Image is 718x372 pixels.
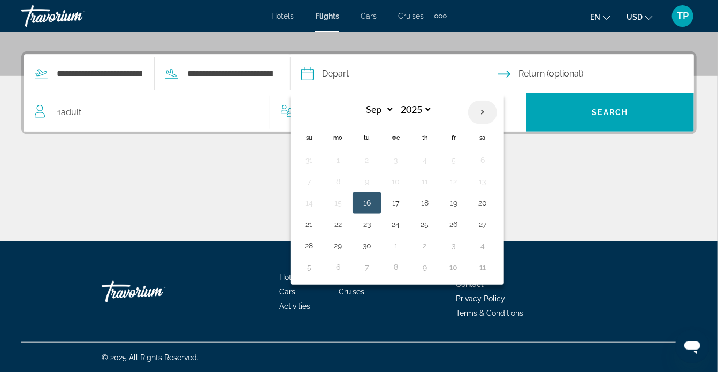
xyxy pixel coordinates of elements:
[445,174,462,189] button: Day 12
[330,217,347,232] button: Day 22
[280,287,296,296] a: Cars
[474,174,491,189] button: Day 13
[358,260,376,275] button: Day 7
[474,153,491,168] button: Day 6
[445,238,462,253] button: Day 3
[398,12,424,20] a: Cruises
[280,302,311,310] a: Activities
[675,329,709,363] iframe: Button to launch messaging window
[456,309,523,317] a: Terms & Conditions
[474,238,491,253] button: Day 4
[271,12,294,20] a: Hotels
[474,195,491,210] button: Day 20
[416,260,433,275] button: Day 9
[301,195,318,210] button: Day 14
[416,195,433,210] button: Day 18
[358,174,376,189] button: Day 9
[24,93,526,132] button: Travelers: 1 adult, 0 children
[398,100,432,119] select: Select year
[301,260,318,275] button: Day 5
[57,105,81,120] span: 1
[468,100,497,125] button: Next month
[592,108,629,117] span: Search
[387,217,404,232] button: Day 24
[416,174,433,189] button: Day 11
[330,174,347,189] button: Day 8
[358,238,376,253] button: Day 30
[498,55,694,93] button: Return date
[315,12,339,20] a: Flights
[456,294,505,303] a: Privacy Policy
[416,217,433,232] button: Day 25
[330,153,347,168] button: Day 1
[474,260,491,275] button: Day 11
[474,217,491,232] button: Day 27
[61,107,81,117] span: Adult
[627,13,643,21] span: USD
[445,260,462,275] button: Day 10
[361,12,377,20] a: Cars
[677,11,689,21] span: TP
[301,174,318,189] button: Day 7
[518,66,583,81] span: Return (optional)
[526,93,694,132] button: Search
[434,7,447,25] button: Extra navigation items
[387,153,404,168] button: Day 3
[416,238,433,253] button: Day 2
[358,195,376,210] button: Day 16
[669,5,697,27] button: User Menu
[330,195,347,210] button: Day 15
[301,55,498,93] button: Depart date
[445,195,462,210] button: Day 19
[445,153,462,168] button: Day 5
[387,195,404,210] button: Day 17
[387,174,404,189] button: Day 10
[358,153,376,168] button: Day 2
[330,238,347,253] button: Day 29
[627,9,653,25] button: Change currency
[301,217,318,232] button: Day 21
[102,276,209,308] a: Travorium
[280,273,302,282] a: Hotels
[330,260,347,275] button: Day 6
[387,260,404,275] button: Day 8
[21,2,128,30] a: Travorium
[301,238,318,253] button: Day 28
[358,217,376,232] button: Day 23
[416,153,433,168] button: Day 4
[445,217,462,232] button: Day 26
[387,238,404,253] button: Day 1
[360,100,394,119] select: Select month
[590,13,600,21] span: en
[102,353,198,362] span: © 2025 All Rights Reserved.
[24,54,694,132] div: Search widget
[301,153,318,168] button: Day 31
[339,287,365,296] a: Cruises
[590,9,610,25] button: Change language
